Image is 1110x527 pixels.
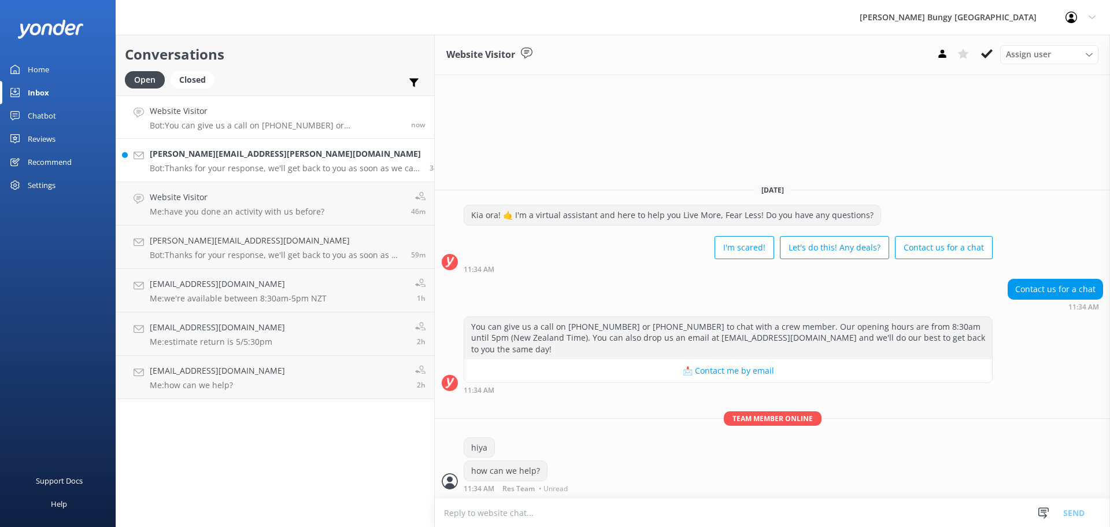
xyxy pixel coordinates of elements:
h4: [EMAIL_ADDRESS][DOMAIN_NAME] [150,278,327,290]
span: Sep 16 2025 09:31am (UTC +12:00) Pacific/Auckland [417,380,425,390]
div: Reviews [28,127,55,150]
div: Contact us for a chat [1008,279,1102,299]
p: Bot: Thanks for your response, we'll get back to you as soon as we can during opening hours. [150,163,421,174]
h2: Conversations [125,43,425,65]
span: Res Team [502,485,535,492]
div: Closed [171,71,214,89]
span: Sep 16 2025 10:35am (UTC +12:00) Pacific/Auckland [411,250,425,260]
span: Sep 16 2025 09:34am (UTC +12:00) Pacific/Auckland [417,293,425,303]
div: Recommend [28,150,72,174]
div: Chatbot [28,104,56,127]
p: Me: we're available between 8:30am-5pm NZT [150,293,327,304]
div: Home [28,58,49,81]
button: 📩 Contact me by email [464,359,992,382]
strong: 11:34 AM [464,485,494,492]
a: [EMAIL_ADDRESS][DOMAIN_NAME]Me:how can we help?2h [116,356,434,399]
p: Me: how can we help? [150,380,285,390]
a: Closed [171,73,220,86]
span: • Unread [539,485,568,492]
span: Sep 16 2025 10:59am (UTC +12:00) Pacific/Auckland [430,163,444,173]
button: Contact us for a chat [895,236,993,259]
a: [EMAIL_ADDRESS][DOMAIN_NAME]Me:estimate return is 5/5:30pm2h [116,312,434,356]
div: Settings [28,174,55,197]
div: Support Docs [36,469,83,492]
h3: Website Visitor [446,47,515,62]
button: Let's do this! Any deals? [780,236,889,259]
h4: [PERSON_NAME][EMAIL_ADDRESS][DOMAIN_NAME] [150,234,402,247]
a: Open [125,73,171,86]
h4: [PERSON_NAME][EMAIL_ADDRESS][PERSON_NAME][DOMAIN_NAME] [150,148,421,160]
div: Help [51,492,67,515]
span: [DATE] [754,185,791,195]
a: Website VisitorBot:You can give us a call on [PHONE_NUMBER] or [PHONE_NUMBER] to chat with a crew... [116,95,434,139]
h4: Website Visitor [150,105,402,117]
button: I'm scared! [715,236,774,259]
span: Sep 16 2025 09:33am (UTC +12:00) Pacific/Auckland [417,337,425,347]
h4: [EMAIL_ADDRESS][DOMAIN_NAME] [150,321,285,334]
div: how can we help? [464,461,547,481]
div: Sep 16 2025 11:34am (UTC +12:00) Pacific/Auckland [464,265,993,273]
strong: 11:34 AM [464,387,494,394]
div: Sep 16 2025 11:34am (UTC +12:00) Pacific/Auckland [464,386,993,394]
a: [PERSON_NAME][EMAIL_ADDRESS][DOMAIN_NAME]Bot:Thanks for your response, we'll get back to you as s... [116,226,434,269]
p: Me: have you done an activity with us before? [150,207,324,217]
p: Bot: Thanks for your response, we'll get back to you as soon as we can during opening hours. [150,250,402,260]
p: Me: estimate return is 5/5:30pm [150,337,285,347]
a: [PERSON_NAME][EMAIL_ADDRESS][PERSON_NAME][DOMAIN_NAME]Bot:Thanks for your response, we'll get bac... [116,139,434,182]
div: Sep 16 2025 11:34am (UTC +12:00) Pacific/Auckland [464,484,571,492]
a: [EMAIL_ADDRESS][DOMAIN_NAME]Me:we're available between 8:30am-5pm NZT1h [116,269,434,312]
div: Assign User [1000,45,1098,64]
p: Bot: You can give us a call on [PHONE_NUMBER] or [PHONE_NUMBER] to chat with a crew member. Our o... [150,120,402,131]
h4: Website Visitor [150,191,324,204]
span: Sep 16 2025 10:47am (UTC +12:00) Pacific/Auckland [411,207,425,216]
span: Sep 16 2025 11:34am (UTC +12:00) Pacific/Auckland [411,120,425,130]
span: Team member online [724,411,822,426]
div: Sep 16 2025 11:34am (UTC +12:00) Pacific/Auckland [1008,303,1103,311]
strong: 11:34 AM [1068,304,1099,311]
span: Assign user [1006,48,1051,61]
strong: 11:34 AM [464,266,494,273]
a: Website VisitorMe:have you done an activity with us before?46m [116,182,434,226]
div: Open [125,71,165,89]
div: Kia ora! 🤙 I'm a virtual assistant and here to help you Live More, Fear Less! Do you have any que... [464,205,880,225]
img: yonder-white-logo.png [17,20,84,39]
div: Inbox [28,81,49,104]
div: You can give us a call on [PHONE_NUMBER] or [PHONE_NUMBER] to chat with a crew member. Our openin... [464,317,992,359]
div: hiya [464,438,494,458]
h4: [EMAIL_ADDRESS][DOMAIN_NAME] [150,364,285,377]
